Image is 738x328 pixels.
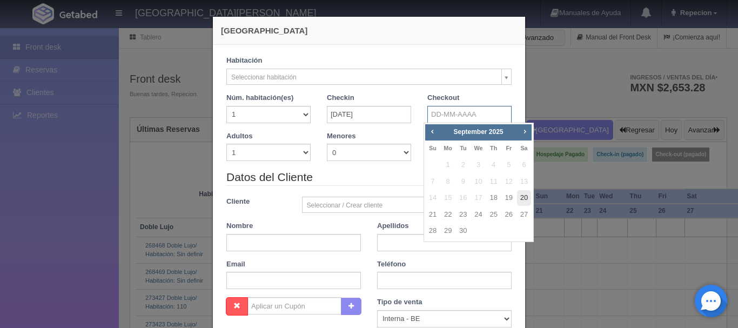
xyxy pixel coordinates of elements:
label: Habitación [226,56,262,66]
span: Wednesday [474,145,482,151]
span: 10 [471,174,485,190]
label: Cliente [218,197,294,207]
input: DD-MM-AAAA [427,106,512,123]
a: 30 [456,223,470,239]
span: Next [520,127,529,136]
span: Friday [506,145,512,151]
label: Menores [327,131,355,142]
span: Thursday [490,145,497,151]
a: 25 [487,207,501,223]
a: 27 [517,207,531,223]
a: 23 [456,207,470,223]
span: 3 [471,157,485,173]
span: September [453,128,487,136]
span: 12 [502,174,516,190]
span: 2 [456,157,470,173]
a: Seleccionar / Crear cliente [302,197,512,213]
span: Prev [428,127,437,136]
span: 11 [487,174,501,190]
a: 18 [487,190,501,206]
span: 14 [426,190,440,206]
span: 15 [441,190,455,206]
a: Next [519,125,531,137]
label: Checkin [327,93,354,103]
span: Monday [444,145,452,151]
span: 4 [487,157,501,173]
span: Sunday [429,145,437,151]
label: Nombre [226,221,253,231]
span: Tuesday [460,145,466,151]
a: 20 [517,190,531,206]
label: Email [226,259,245,270]
span: Seleccionar / Crear cliente [307,197,498,213]
label: Apellidos [377,221,409,231]
label: Núm. habitación(es) [226,93,293,103]
span: 8 [441,174,455,190]
span: 17 [471,190,485,206]
input: DD-MM-AAAA [327,106,411,123]
a: Seleccionar habitación [226,69,512,85]
a: Prev [426,125,438,137]
span: 9 [456,174,470,190]
a: 28 [426,223,440,239]
a: 22 [441,207,455,223]
span: Saturday [520,145,527,151]
span: 7 [426,174,440,190]
a: 19 [502,190,516,206]
a: 29 [441,223,455,239]
label: Adultos [226,131,252,142]
input: Aplicar un Cupón [247,297,341,314]
h4: [GEOGRAPHIC_DATA] [221,25,517,36]
span: 16 [456,190,470,206]
span: 13 [517,174,531,190]
label: Teléfono [377,259,406,270]
a: 21 [426,207,440,223]
label: Tipo de venta [377,297,422,307]
label: Checkout [427,93,459,103]
span: 6 [517,157,531,173]
a: 24 [471,207,485,223]
span: Seleccionar habitación [231,69,497,85]
span: 1 [441,157,455,173]
legend: Datos del Cliente [226,169,512,186]
span: 2025 [489,128,504,136]
a: 26 [502,207,516,223]
span: 5 [502,157,516,173]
